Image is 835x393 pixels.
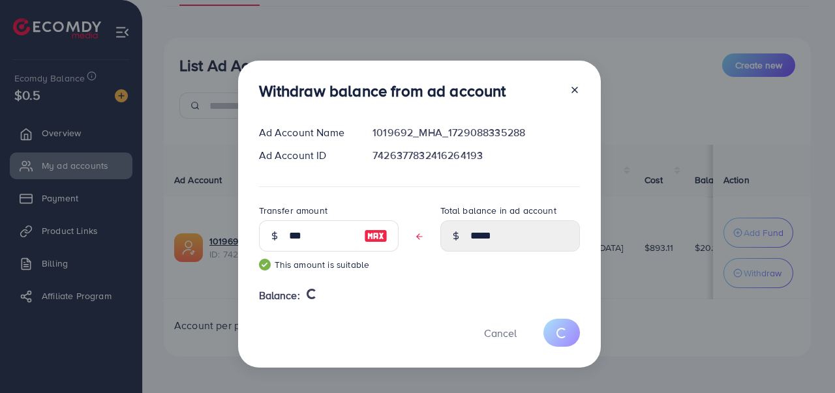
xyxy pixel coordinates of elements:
[364,228,387,244] img: image
[780,334,825,383] iframe: Chat
[259,204,327,217] label: Transfer amount
[259,81,506,100] h3: Withdraw balance from ad account
[259,288,300,303] span: Balance:
[362,125,590,140] div: 1019692_MHA_1729088335288
[440,204,556,217] label: Total balance in ad account
[249,125,363,140] div: Ad Account Name
[484,326,517,340] span: Cancel
[468,319,533,347] button: Cancel
[259,258,399,271] small: This amount is suitable
[259,259,271,270] img: guide
[249,148,363,163] div: Ad Account ID
[362,148,590,163] div: 7426377832416264193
